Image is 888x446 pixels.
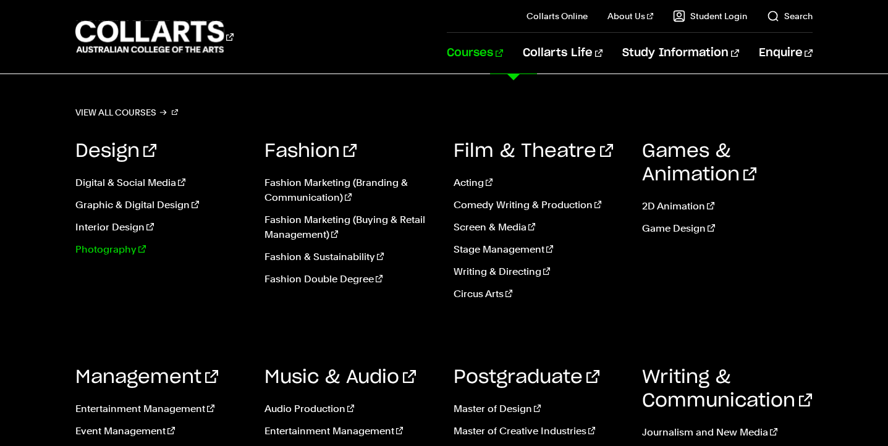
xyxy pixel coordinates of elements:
a: Courses [447,33,503,74]
a: About Us [607,10,653,22]
a: Management [75,368,218,387]
a: Design [75,142,156,161]
a: Study Information [622,33,738,74]
a: Fashion Marketing (Buying & Retail Management) [264,212,435,242]
a: 2D Animation [642,199,813,214]
a: Entertainment Management [264,424,435,439]
a: Fashion Double Degree [264,272,435,287]
a: View all courses [75,104,178,121]
a: Enquire [759,33,813,74]
a: Journalism and New Media [642,425,813,440]
div: Go to homepage [75,19,234,54]
a: Graphic & Digital Design [75,198,246,212]
a: Search [767,10,813,22]
a: Interior Design [75,220,246,235]
a: Postgraduate [454,368,599,387]
a: Games & Animation [642,142,756,184]
a: Film & Theatre [454,142,613,161]
a: Fashion [264,142,357,161]
a: Writing & Directing [454,264,624,279]
a: Circus Arts [454,287,624,301]
a: Master of Design [454,402,624,416]
a: Game Design [642,221,813,236]
a: Fashion Marketing (Branding & Communication) [264,175,435,205]
a: Collarts Online [526,10,588,22]
a: Photography [75,242,246,257]
a: Event Management [75,424,246,439]
a: Music & Audio [264,368,416,387]
a: Stage Management [454,242,624,257]
a: Master of Creative Industries [454,424,624,439]
a: Acting [454,175,624,190]
a: Collarts Life [523,33,603,74]
a: Comedy Writing & Production [454,198,624,212]
a: Entertainment Management [75,402,246,416]
a: Writing & Communication [642,368,812,410]
a: Audio Production [264,402,435,416]
a: Fashion & Sustainability [264,250,435,264]
a: Digital & Social Media [75,175,246,190]
a: Screen & Media [454,220,624,235]
a: Student Login [673,10,747,22]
